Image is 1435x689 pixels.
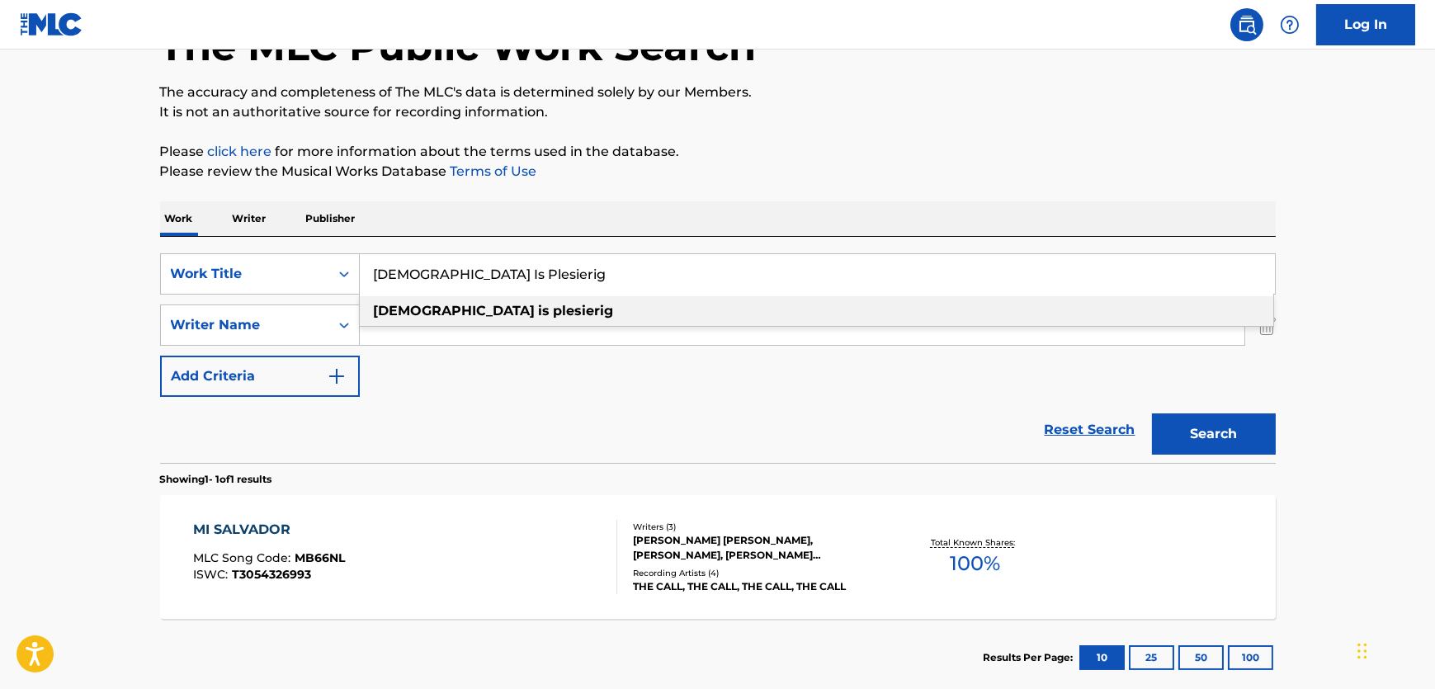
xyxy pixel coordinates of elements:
a: Reset Search [1036,412,1144,448]
strong: is [539,303,550,319]
form: Search Form [160,253,1276,463]
a: click here [208,144,272,159]
span: ISWC : [193,567,232,582]
p: Writer [228,201,271,236]
div: Work Title [171,264,319,284]
iframe: Chat Widget [1352,610,1435,689]
p: Results Per Page: [984,650,1078,665]
button: Search [1152,413,1276,455]
div: Drag [1357,626,1367,676]
div: Writers ( 3 ) [633,521,882,533]
span: MB66NL [295,550,345,565]
img: MLC Logo [20,12,83,36]
a: Public Search [1230,8,1263,41]
span: 100 % [950,549,1000,578]
span: MLC Song Code : [193,550,295,565]
img: 9d2ae6d4665cec9f34b9.svg [327,366,347,386]
span: T3054326993 [232,567,311,582]
div: Writer Name [171,315,319,335]
strong: plesierig [554,303,614,319]
button: 25 [1129,645,1174,670]
p: Total Known Shares: [931,536,1019,549]
p: Please for more information about the terms used in the database. [160,142,1276,162]
p: Publisher [301,201,361,236]
div: Help [1273,8,1306,41]
img: search [1237,15,1257,35]
button: Add Criteria [160,356,360,397]
p: Showing 1 - 1 of 1 results [160,472,272,487]
a: Log In [1316,4,1415,45]
div: MI SALVADOR [193,520,345,540]
p: Please review the Musical Works Database [160,162,1276,182]
a: MI SALVADORMLC Song Code:MB66NLISWC:T3054326993Writers (3)[PERSON_NAME] [PERSON_NAME], [PERSON_NA... [160,495,1276,619]
div: Recording Artists ( 4 ) [633,567,882,579]
strong: [DEMOGRAPHIC_DATA] [374,303,536,319]
img: help [1280,15,1300,35]
p: It is not an authoritative source for recording information. [160,102,1276,122]
button: 50 [1178,645,1224,670]
div: [PERSON_NAME] [PERSON_NAME], [PERSON_NAME], [PERSON_NAME] [PERSON_NAME] [PERSON_NAME] [633,533,882,563]
button: 100 [1228,645,1273,670]
button: 10 [1079,645,1125,670]
p: Work [160,201,198,236]
p: The accuracy and completeness of The MLC's data is determined solely by our Members. [160,83,1276,102]
a: Terms of Use [447,163,537,179]
div: THE CALL, THE CALL, THE CALL, THE CALL [633,579,882,594]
